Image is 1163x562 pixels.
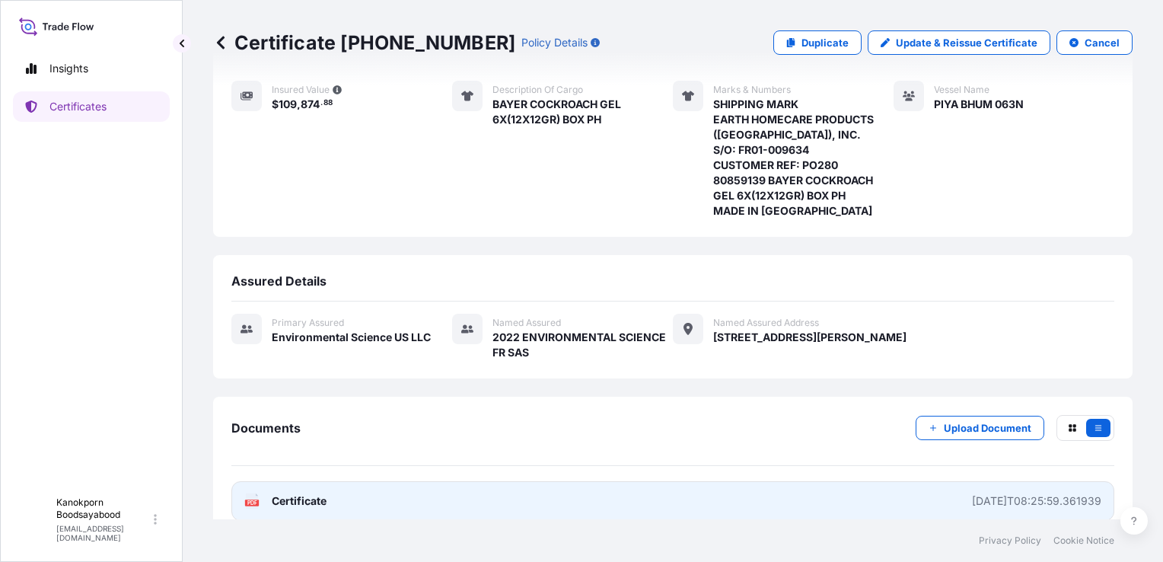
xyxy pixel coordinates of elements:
p: Update & Reissue Certificate [896,35,1037,50]
span: Vessel Name [934,84,989,96]
a: Certificates [13,91,170,122]
p: [EMAIL_ADDRESS][DOMAIN_NAME] [56,524,151,542]
span: Named Assured Address [713,317,819,329]
span: Named Assured [492,317,561,329]
span: . [320,101,323,106]
span: Documents [231,420,301,436]
p: Certificates [49,99,107,114]
span: $ [272,99,279,110]
span: Primary assured [272,317,344,329]
p: Policy Details [521,35,588,50]
a: Insights [13,53,170,84]
p: Certificate [PHONE_NUMBER] [213,30,515,55]
span: SHIPPING MARK EARTH HOMECARE PRODUCTS ([GEOGRAPHIC_DATA]), INC. S/O: FR01-009634 CUSTOMER REF: PO... [713,97,894,219]
a: Privacy Policy [979,535,1041,547]
span: 874 [301,99,320,110]
span: Marks & Numbers [713,84,791,96]
p: Insights [49,61,88,76]
span: K [30,512,40,527]
span: Certificate [272,493,327,509]
a: Update & Reissue Certificate [868,30,1050,55]
a: Cookie Notice [1053,535,1114,547]
div: [DATE]T08:25:59.361939 [972,493,1101,509]
span: 2022 ENVIRONMENTAL SCIENCE FR SAS [492,330,673,360]
a: PDFCertificate[DATE]T08:25:59.361939 [231,481,1114,521]
span: 88 [323,101,333,106]
p: Cancel [1085,35,1120,50]
span: 109 [279,99,297,110]
p: Duplicate [801,35,849,50]
span: Insured Value [272,84,330,96]
text: PDF [247,500,257,506]
span: Environmental Science US LLC [272,330,431,345]
button: Cancel [1056,30,1133,55]
p: Upload Document [944,420,1031,436]
span: , [297,99,301,110]
span: PIYA BHUM 063N [934,97,1024,112]
p: Kanokporn Boodsayabood [56,497,151,521]
button: Upload Document [916,416,1044,440]
span: Assured Details [231,273,327,289]
span: Description of cargo [492,84,583,96]
a: Duplicate [773,30,862,55]
span: BAYER COCKROACH GEL 6X(12X12GR) BOX PH [492,97,673,127]
span: [STREET_ADDRESS][PERSON_NAME] [713,330,907,345]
